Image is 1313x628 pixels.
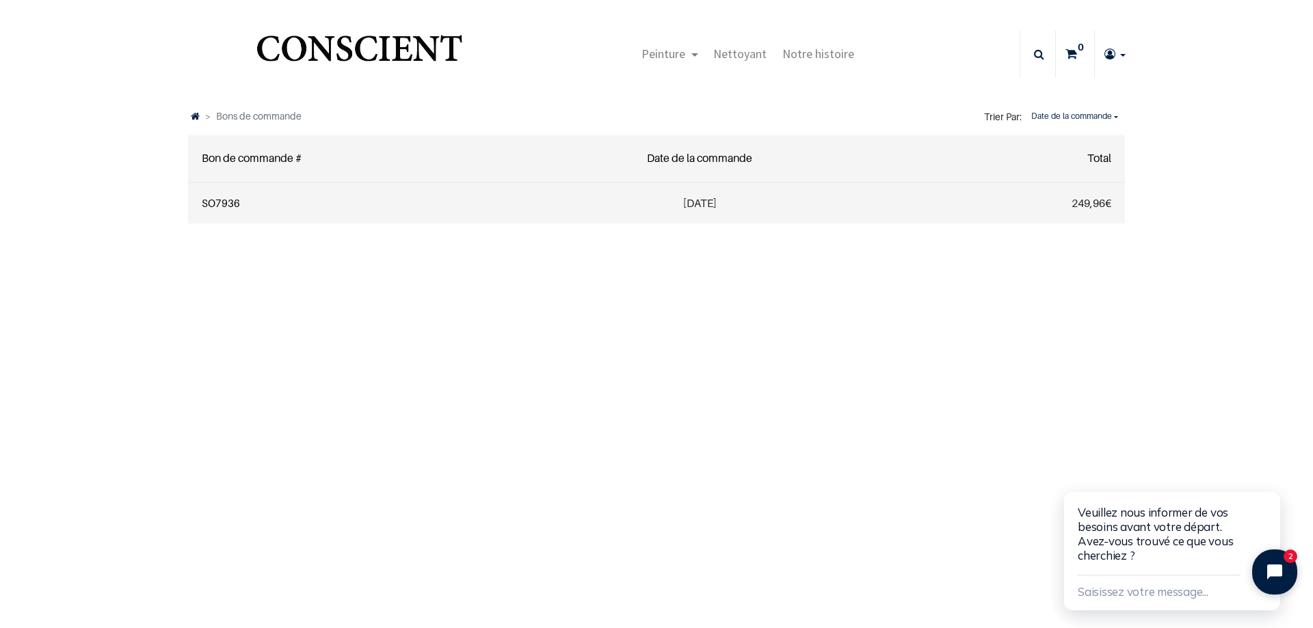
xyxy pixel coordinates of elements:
sup: 0 [1074,40,1087,54]
th: Date de la commande [525,135,875,182]
span: Trier Par: [984,103,1022,131]
iframe: Tidio Chat [1050,448,1313,628]
li: Bons de commande [200,109,302,125]
span: Notre histoire [782,46,854,62]
img: Conscient [254,27,465,81]
span: € [1072,196,1111,210]
button: Date de la commande [1024,107,1125,125]
a: 0 [1056,30,1094,78]
a: Logo of Conscient [254,27,465,81]
a: Peinture [634,30,706,78]
span: Nettoyant [713,46,767,62]
span: Bon de commande # [202,151,302,165]
span: 249,96 [1072,196,1105,210]
a: SO7936 [202,197,240,209]
span: Peinture [641,46,685,62]
th: Total [948,135,1125,182]
span: [DATE] [683,196,717,210]
a: Accueil [191,110,200,122]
